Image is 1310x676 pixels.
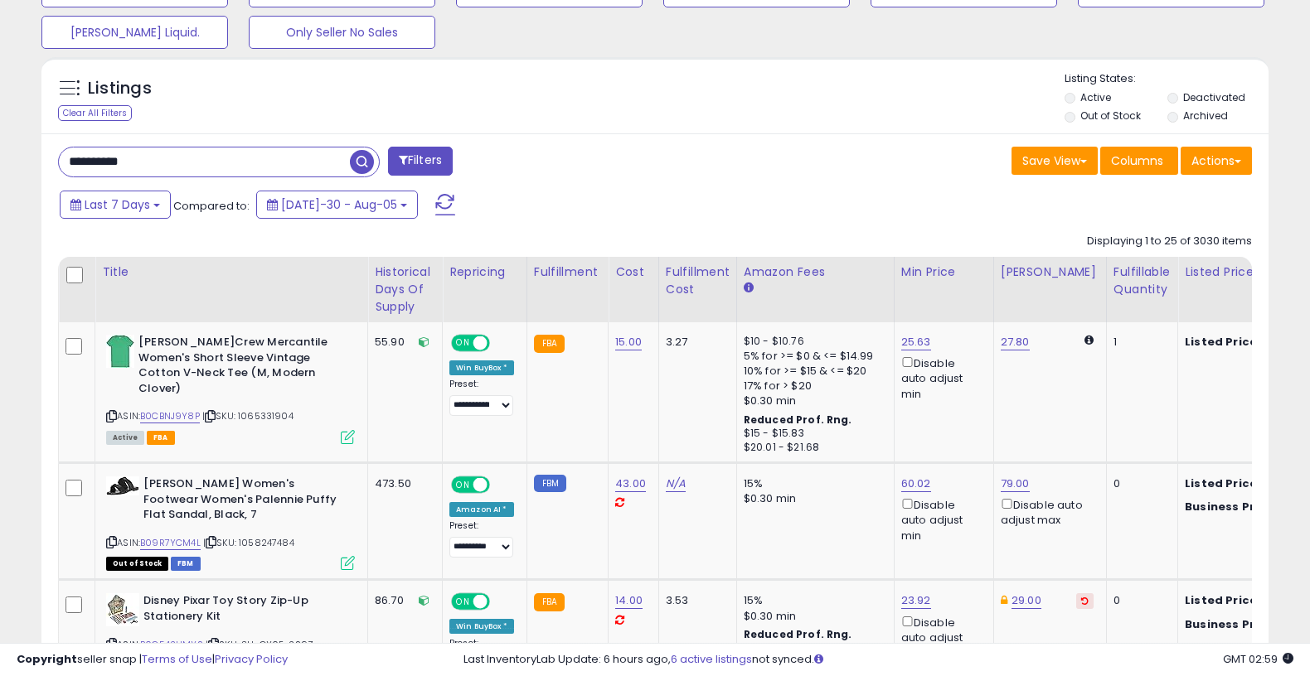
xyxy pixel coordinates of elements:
[453,336,473,350] span: ON
[744,441,881,455] div: $20.01 - $21.68
[449,263,520,281] div: Repricing
[173,198,250,214] span: Compared to:
[901,592,931,609] a: 23.92
[1185,334,1260,350] b: Listed Price:
[388,147,453,176] button: Filters
[1113,335,1165,350] div: 1
[203,536,294,549] span: | SKU: 1058247484
[1087,234,1252,249] div: Displaying 1 to 25 of 3030 items
[449,379,514,416] div: Preset:
[143,476,345,527] b: [PERSON_NAME] Women's Footwear Women's Palennie Puffy Flat Sandal, Black, 7
[140,409,200,423] a: B0CBNJ9Y8P
[375,263,435,316] div: Historical Days Of Supply
[453,478,473,492] span: ON
[744,491,881,506] div: $0.30 min
[744,394,881,408] div: $0.30 min
[171,557,201,571] span: FBM
[256,191,418,219] button: [DATE]-30 - Aug-05
[143,593,345,628] b: Disney Pixar Toy Story Zip-Up Stationery Kit
[744,627,852,641] b: Reduced Prof. Rng.
[666,593,724,608] div: 3.53
[88,77,152,100] h5: Listings
[106,335,134,368] img: 31hWf5SwehL._SL40_.jpg
[215,651,288,667] a: Privacy Policy
[901,263,987,281] div: Min Price
[41,16,228,49] button: [PERSON_NAME] Liquid.
[744,335,881,349] div: $10 - $10.76
[1185,592,1260,608] b: Listed Price:
[744,593,881,608] div: 15%
[138,335,340,400] b: [PERSON_NAME]Crew Mercantile Women's Short Sleeve Vintage Cotton V-Neck Tee (M, Modern Clover)
[17,651,77,667] strong: Copyright
[901,476,931,492] a: 60.02
[534,475,566,492] small: FBM
[615,263,652,281] div: Cost
[534,593,565,611] small: FBA
[1012,147,1098,175] button: Save View
[1065,71,1269,87] p: Listing States:
[375,593,429,608] div: 86.70
[147,431,175,445] span: FBA
[534,263,601,281] div: Fulfillment
[744,413,852,427] b: Reduced Prof. Rng.
[901,495,981,543] div: Disable auto adjust min
[106,476,355,568] div: ASIN:
[1185,499,1276,514] b: Business Price:
[1183,90,1245,104] label: Deactivated
[666,335,724,350] div: 3.27
[901,613,981,661] div: Disable auto adjust min
[449,619,514,634] div: Win BuyBox *
[1001,263,1099,281] div: [PERSON_NAME]
[249,16,435,49] button: Only Seller No Sales
[375,476,429,491] div: 473.50
[666,476,686,492] a: N/A
[1181,147,1252,175] button: Actions
[1183,109,1228,123] label: Archived
[281,196,397,213] span: [DATE]-30 - Aug-05
[106,593,139,626] img: 51fGUnheSGL._SL40_.jpg
[615,334,642,350] a: 15.00
[1001,495,1094,528] div: Disable auto adjust max
[449,502,514,517] div: Amazon AI *
[901,354,981,402] div: Disable auto adjust min
[1113,476,1165,491] div: 0
[449,360,514,375] div: Win BuyBox *
[1223,651,1293,667] span: 2025-08-13 02:59 GMT
[106,431,144,445] span: All listings currently available for purchase on Amazon
[1185,616,1276,632] b: Business Price:
[140,536,201,550] a: B09R7YCM4L
[1080,90,1111,104] label: Active
[1113,593,1165,608] div: 0
[1185,476,1260,491] b: Listed Price:
[1100,147,1178,175] button: Columns
[615,592,643,609] a: 14.00
[488,478,514,492] span: OFF
[615,476,646,492] a: 43.00
[744,476,881,491] div: 15%
[106,476,139,495] img: 31gpbUcfx1L._SL40_.jpg
[1080,109,1141,123] label: Out of Stock
[744,609,881,624] div: $0.30 min
[17,652,288,668] div: seller snap | |
[1001,334,1030,350] a: 27.80
[142,651,212,667] a: Terms of Use
[58,105,132,121] div: Clear All Filters
[744,281,754,296] small: Amazon Fees.
[453,595,473,609] span: ON
[1111,152,1163,169] span: Columns
[202,409,294,422] span: | SKU: 1065331904
[449,520,514,558] div: Preset:
[106,335,355,442] div: ASIN:
[102,263,361,281] div: Title
[60,191,171,219] button: Last 7 Days
[85,196,150,213] span: Last 7 Days
[744,349,881,364] div: 5% for >= $0 & <= $14.99
[534,335,565,353] small: FBA
[1113,263,1171,298] div: Fulfillable Quantity
[488,595,514,609] span: OFF
[744,379,881,394] div: 17% for > $20
[744,427,881,441] div: $15 - $15.83
[744,364,881,379] div: 10% for >= $15 & <= $20
[666,263,730,298] div: Fulfillment Cost
[106,557,168,571] span: All listings that are currently out of stock and unavailable for purchase on Amazon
